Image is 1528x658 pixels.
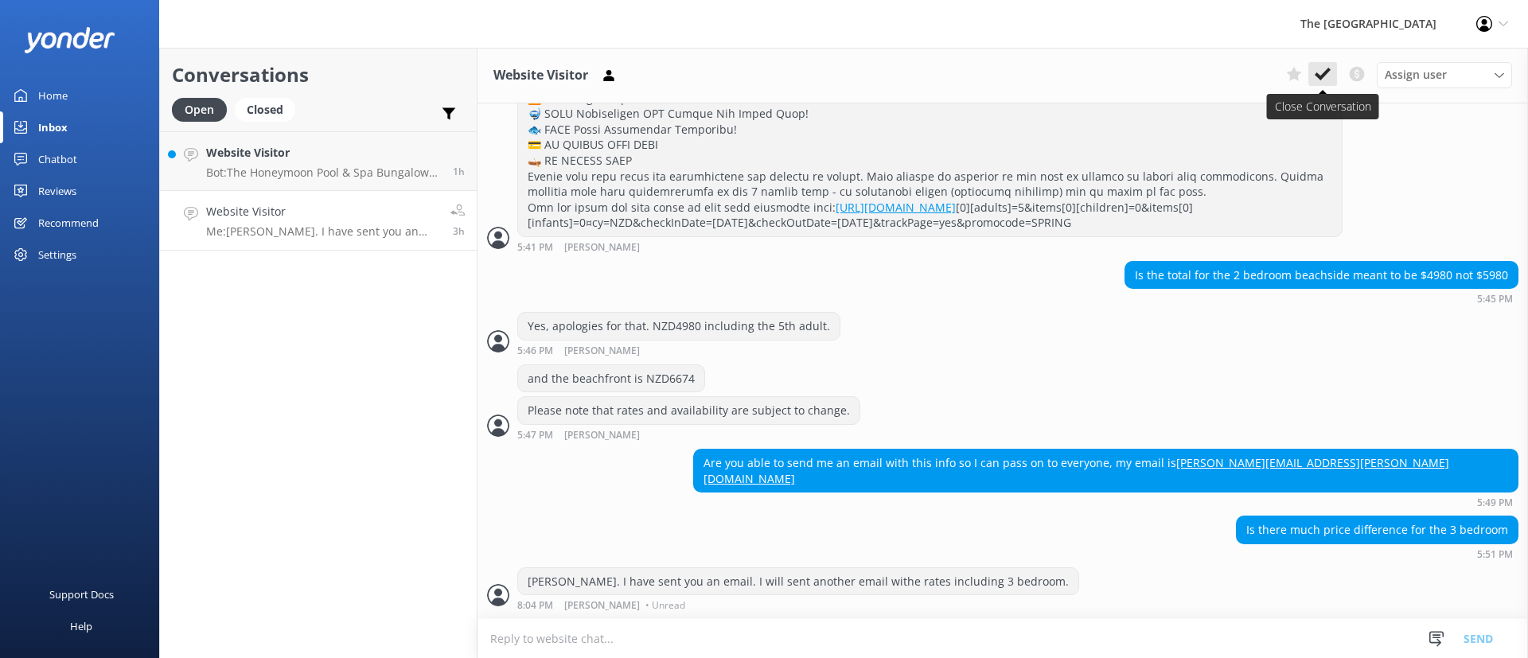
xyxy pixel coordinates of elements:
strong: 8:04 PM [517,601,553,610]
div: Oct 05 2025 08:04pm (UTC -10:00) Pacific/Honolulu [517,599,1079,610]
div: [PERSON_NAME]. I have sent you an email. I will sent another email withe rates including 3 bedroom. [518,568,1078,595]
div: Oct 05 2025 05:49pm (UTC -10:00) Pacific/Honolulu [693,496,1518,508]
span: [PERSON_NAME] [564,430,640,441]
div: Oct 05 2025 05:51pm (UTC -10:00) Pacific/Honolulu [1236,548,1518,559]
div: Please note that rates and availability are subject to change. [518,397,859,424]
div: Inbox [38,111,68,143]
div: Home [38,80,68,111]
div: Help [70,610,92,642]
div: Yes, apologies for that. NZD4980 including the 5th adult. [518,313,840,340]
img: yonder-white-logo.png [24,27,115,53]
span: [PERSON_NAME] [564,601,640,610]
a: Closed [235,100,303,118]
div: Assign User [1377,62,1512,88]
div: Oct 05 2025 05:45pm (UTC -10:00) Pacific/Honolulu [1125,293,1518,304]
span: • Unread [645,601,685,610]
p: Me: [PERSON_NAME]. I have sent you an email. I will sent another email withe rates including 3 be... [206,224,439,239]
p: Bot: The Honeymoon Pool & Spa Bungalow accommodates up to 2 Adults and 4 Infants/Kids on the stan... [206,165,441,180]
strong: 5:49 PM [1477,498,1513,508]
a: Website VisitorMe:[PERSON_NAME]. I have sent you an email. I will sent another email withe rates ... [160,191,477,251]
div: Oct 05 2025 05:41pm (UTC -10:00) Pacific/Honolulu [517,241,1343,253]
strong: 5:46 PM [517,346,553,356]
div: Chatbot [38,143,77,175]
strong: 5:51 PM [1477,550,1513,559]
h4: Website Visitor [206,203,439,220]
h2: Conversations [172,60,465,90]
div: Recommend [38,207,99,239]
h4: Website Visitor [206,144,441,162]
span: Oct 05 2025 09:40pm (UTC -10:00) Pacific/Honolulu [453,165,465,178]
div: Reviews [38,175,76,207]
a: Website VisitorBot:The Honeymoon Pool & Spa Bungalow accommodates up to 2 Adults and 4 Infants/Ki... [160,131,477,191]
h3: Website Visitor [493,65,588,86]
span: [PERSON_NAME] [564,346,640,356]
strong: 5:41 PM [517,243,553,253]
a: Open [172,100,235,118]
div: Are you able to send me an email with this info so I can pass on to everyone, my email is [694,450,1518,492]
div: Closed [235,98,295,122]
div: Oct 05 2025 05:46pm (UTC -10:00) Pacific/Honolulu [517,345,840,356]
span: [PERSON_NAME] [564,243,640,253]
span: Oct 05 2025 08:04pm (UTC -10:00) Pacific/Honolulu [453,224,465,238]
a: [URL][DOMAIN_NAME] [836,200,956,215]
div: Support Docs [49,578,114,610]
strong: 5:45 PM [1477,294,1513,304]
div: Settings [38,239,76,271]
a: [PERSON_NAME][EMAIL_ADDRESS][PERSON_NAME][DOMAIN_NAME] [704,455,1449,486]
div: Oct 05 2025 05:47pm (UTC -10:00) Pacific/Honolulu [517,429,860,441]
div: and the beachfront is NZD6674 [518,365,704,392]
div: Is there much price difference for the 3 bedroom [1237,516,1518,543]
div: Open [172,98,227,122]
span: Assign user [1385,66,1447,84]
strong: 5:47 PM [517,430,553,441]
div: Is the total for the 2 bedroom beachside meant to be $4980 not $5980 [1125,262,1518,289]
